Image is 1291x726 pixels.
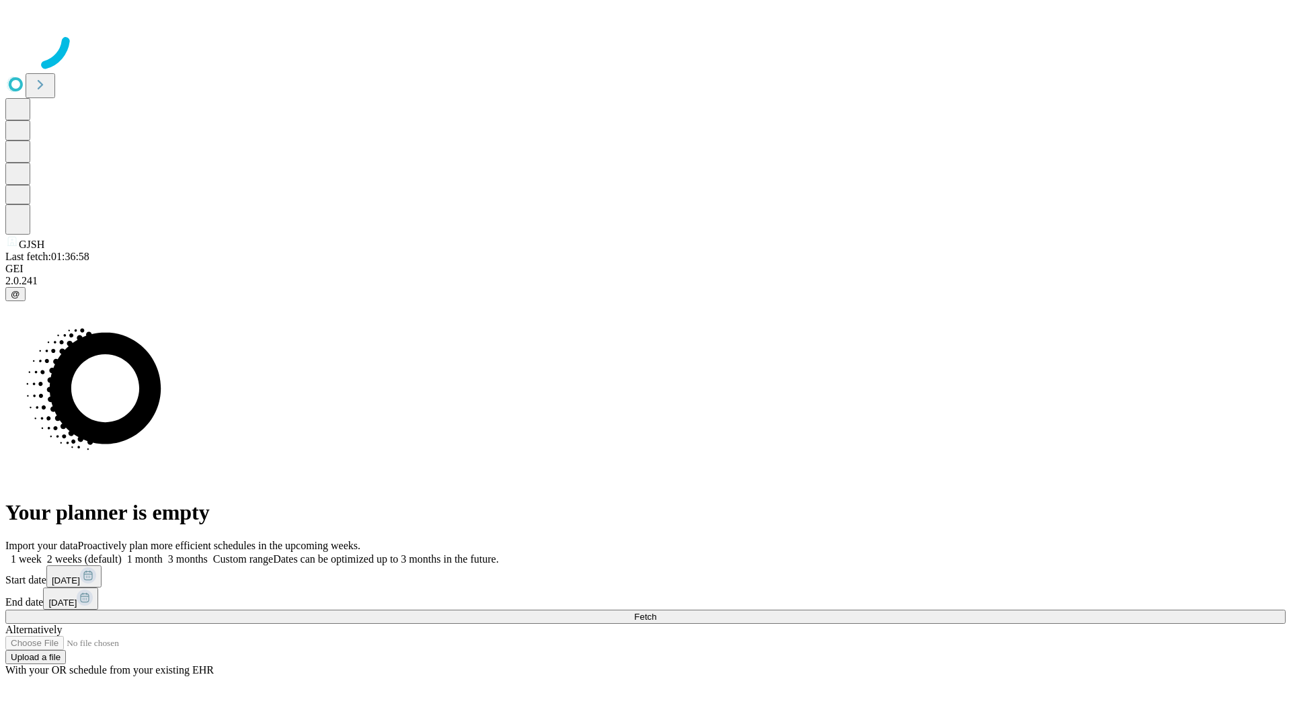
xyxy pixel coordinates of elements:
[127,553,163,565] span: 1 month
[5,624,62,635] span: Alternatively
[5,287,26,301] button: @
[634,612,656,622] span: Fetch
[48,598,77,608] span: [DATE]
[11,553,42,565] span: 1 week
[5,275,1286,287] div: 2.0.241
[5,664,214,676] span: With your OR schedule from your existing EHR
[78,540,360,551] span: Proactively plan more efficient schedules in the upcoming weeks.
[46,565,102,588] button: [DATE]
[5,500,1286,525] h1: Your planner is empty
[213,553,273,565] span: Custom range
[273,553,498,565] span: Dates can be optimized up to 3 months in the future.
[19,239,44,250] span: GJSH
[5,565,1286,588] div: Start date
[5,263,1286,275] div: GEI
[5,610,1286,624] button: Fetch
[52,575,80,586] span: [DATE]
[5,251,89,262] span: Last fetch: 01:36:58
[168,553,208,565] span: 3 months
[47,553,122,565] span: 2 weeks (default)
[5,588,1286,610] div: End date
[5,650,66,664] button: Upload a file
[43,588,98,610] button: [DATE]
[11,289,20,299] span: @
[5,540,78,551] span: Import your data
